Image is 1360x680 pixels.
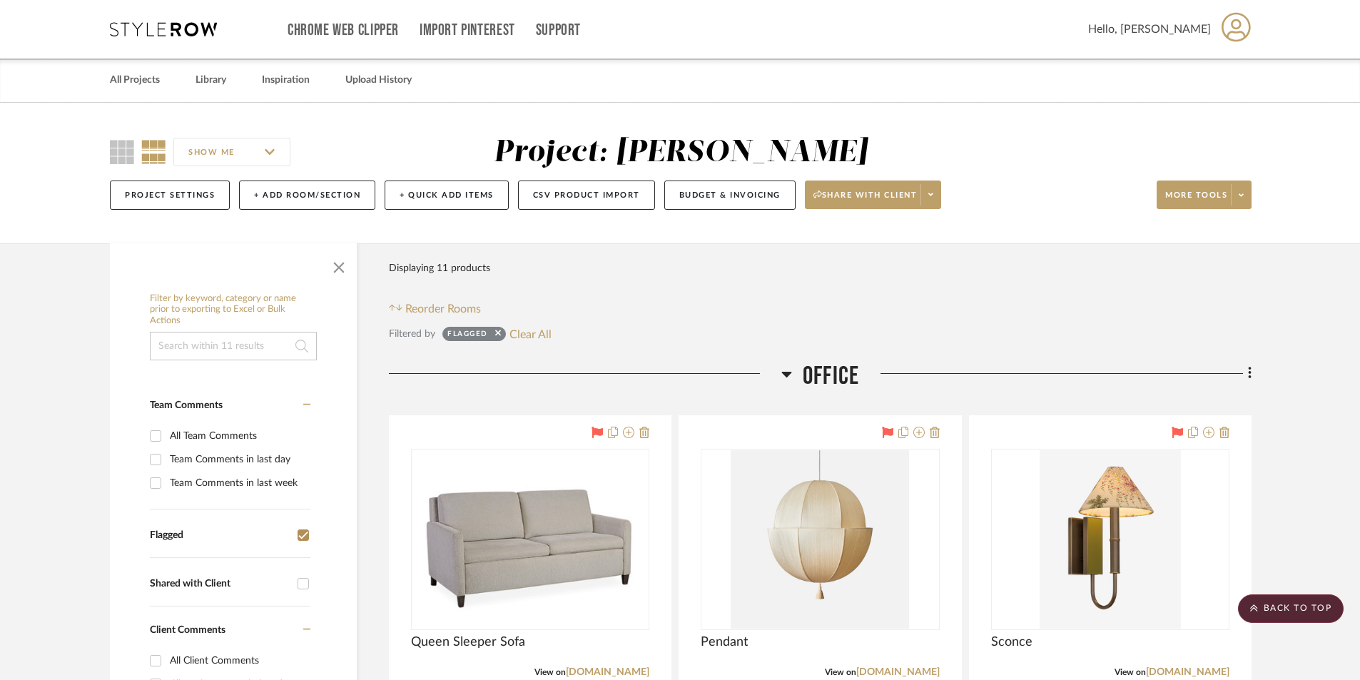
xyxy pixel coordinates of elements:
button: Close [325,250,353,279]
img: Sconce [1040,450,1182,629]
a: Inspiration [262,71,310,90]
button: More tools [1157,181,1252,209]
div: 0 [992,450,1229,629]
a: Chrome Web Clipper [288,24,399,36]
img: Queen Sleeper Sofa [419,450,642,629]
span: Reorder Rooms [405,300,481,318]
button: Project Settings [110,181,230,210]
div: Flagged [447,329,488,343]
button: Share with client [805,181,942,209]
div: Filtered by [389,326,435,342]
div: All Client Comments [170,649,307,672]
a: Upload History [345,71,412,90]
span: Hello, [PERSON_NAME] [1088,21,1211,38]
img: Pendant [731,450,909,629]
span: Share with client [813,190,918,211]
div: Flagged [150,529,290,542]
span: Client Comments [150,625,225,635]
input: Search within 11 results [150,332,317,360]
button: + Quick Add Items [385,181,509,210]
div: 0 [701,450,938,629]
button: Clear All [509,325,552,343]
div: Displaying 11 products [389,254,490,283]
div: 0 [412,450,649,629]
a: [DOMAIN_NAME] [566,667,649,677]
h6: Filter by keyword, category or name prior to exporting to Excel or Bulk Actions [150,293,317,327]
div: Shared with Client [150,578,290,590]
button: CSV Product Import [518,181,655,210]
span: View on [825,668,856,676]
button: Budget & Invoicing [664,181,796,210]
div: Team Comments in last day [170,448,307,471]
a: [DOMAIN_NAME] [1146,667,1229,677]
span: View on [1115,668,1146,676]
div: Team Comments in last week [170,472,307,494]
span: Team Comments [150,400,223,410]
span: Office [803,361,859,392]
a: Import Pinterest [420,24,515,36]
span: View on [534,668,566,676]
span: More tools [1165,190,1227,211]
a: Library [196,71,226,90]
div: All Team Comments [170,425,307,447]
a: [DOMAIN_NAME] [856,667,940,677]
button: Reorder Rooms [389,300,481,318]
div: Project: [PERSON_NAME] [494,138,868,168]
span: Queen Sleeper Sofa [411,634,525,650]
scroll-to-top-button: BACK TO TOP [1238,594,1344,623]
span: Pendant [701,634,748,650]
a: Support [536,24,581,36]
a: All Projects [110,71,160,90]
span: Sconce [991,634,1032,650]
button: + Add Room/Section [239,181,375,210]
